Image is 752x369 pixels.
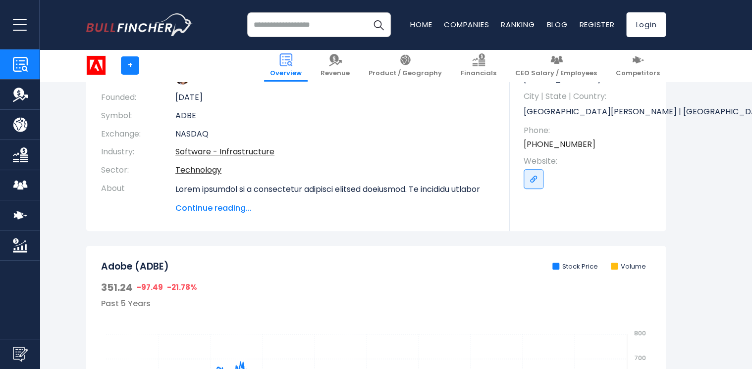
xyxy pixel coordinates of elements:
a: + [121,56,139,75]
a: Go to homepage [86,13,193,36]
li: Stock Price [552,263,598,271]
span: Financials [461,69,496,78]
span: Past 5 Years [101,298,151,309]
a: Go to link [524,169,543,189]
a: Login [626,12,666,37]
a: Home [410,19,432,30]
a: Ranking [501,19,535,30]
a: Revenue [315,49,356,82]
span: Phone: [524,125,656,136]
th: Sector: [101,161,175,180]
p: [GEOGRAPHIC_DATA][PERSON_NAME] | [GEOGRAPHIC_DATA] | US [524,104,656,119]
span: 351.24 [101,281,133,294]
th: Founded: [101,89,175,107]
th: Exchange: [101,125,175,143]
a: CEO Salary / Employees [509,49,603,82]
td: [DATE] [175,89,495,107]
span: -21.78% [167,282,197,292]
a: Blog [546,19,567,30]
a: Software - Infrastructure [175,146,274,157]
span: CEO Salary / Employees [515,69,597,78]
a: Overview [264,49,308,82]
a: Technology [175,164,221,176]
span: Website: [524,156,656,167]
img: ADBE logo [87,56,106,75]
text: 700 [634,354,646,362]
img: bullfincher logo [86,13,193,36]
a: Register [579,19,614,30]
a: Competitors [610,49,666,82]
span: City | State | Country: [524,91,656,102]
td: NASDAQ [175,125,495,143]
td: ADBE [175,107,495,125]
span: Competitors [616,69,660,78]
span: Revenue [321,69,350,78]
button: Search [366,12,391,37]
span: Continue reading... [175,202,495,214]
span: -97.49 [137,282,163,292]
th: About [101,180,175,214]
h2: Adobe (ADBE) [101,261,169,273]
span: Overview [270,69,302,78]
th: Industry: [101,143,175,161]
span: Product / Geography [369,69,442,78]
a: Companies [444,19,489,30]
text: 800 [634,329,646,337]
th: Symbol: [101,107,175,125]
a: Financials [455,49,502,82]
a: Product / Geography [363,49,448,82]
a: [PHONE_NUMBER] [524,139,595,150]
li: Volume [611,263,646,271]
